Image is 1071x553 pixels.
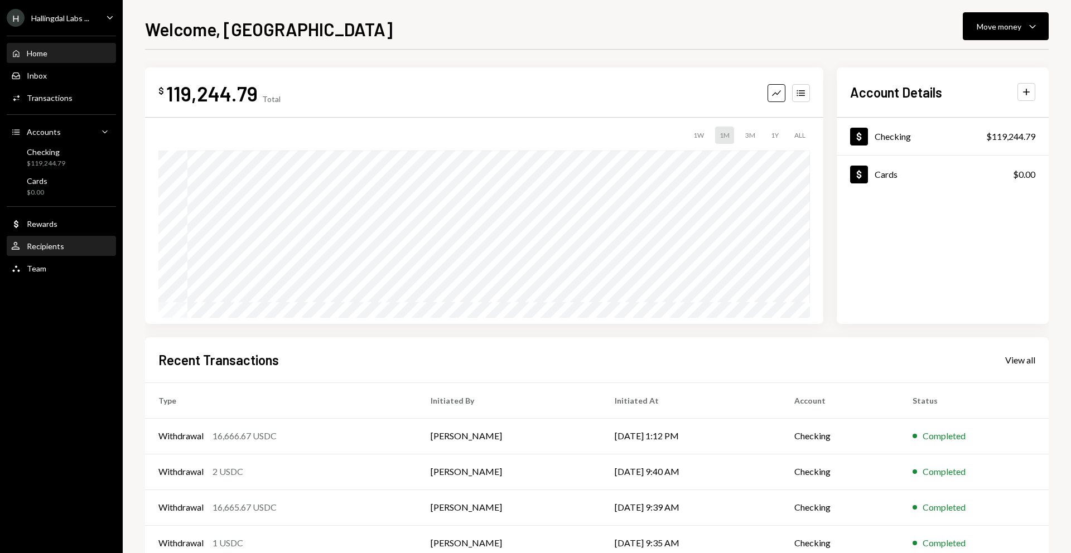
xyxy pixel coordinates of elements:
[1005,355,1035,366] div: View all
[27,176,47,186] div: Cards
[27,127,61,137] div: Accounts
[689,127,708,144] div: 1W
[145,382,417,418] th: Type
[166,81,258,106] div: 119,244.79
[7,214,116,234] a: Rewards
[1013,168,1035,181] div: $0.00
[781,382,899,418] th: Account
[158,536,204,550] div: Withdrawal
[7,65,116,85] a: Inbox
[963,12,1049,40] button: Move money
[875,169,898,180] div: Cards
[899,382,1049,418] th: Status
[158,465,204,478] div: Withdrawal
[923,429,966,443] div: Completed
[601,489,781,525] td: [DATE] 9:39 AM
[7,88,116,108] a: Transactions
[158,429,204,443] div: Withdrawal
[145,18,393,40] h1: Welcome, [GEOGRAPHIC_DATA]
[7,9,25,27] div: H
[7,236,116,256] a: Recipients
[790,127,810,144] div: ALL
[986,130,1035,143] div: $119,244.79
[601,454,781,489] td: [DATE] 9:40 AM
[213,465,243,478] div: 2 USDC
[923,501,966,514] div: Completed
[417,489,601,525] td: [PERSON_NAME]
[7,43,116,63] a: Home
[601,382,781,418] th: Initiated At
[923,536,966,550] div: Completed
[715,127,734,144] div: 1M
[158,85,164,96] div: $
[781,489,899,525] td: Checking
[27,48,47,58] div: Home
[837,118,1049,155] a: Checking$119,244.79
[27,93,73,103] div: Transactions
[850,83,942,101] h2: Account Details
[417,382,601,418] th: Initiated By
[741,127,760,144] div: 3M
[27,147,65,157] div: Checking
[27,264,46,273] div: Team
[27,71,47,80] div: Inbox
[27,188,47,197] div: $0.00
[417,418,601,454] td: [PERSON_NAME]
[7,258,116,278] a: Team
[781,454,899,489] td: Checking
[7,173,116,200] a: Cards$0.00
[213,429,277,443] div: 16,666.67 USDC
[158,501,204,514] div: Withdrawal
[31,13,89,23] div: Hallingdal Labs ...
[977,21,1021,32] div: Move money
[837,156,1049,193] a: Cards$0.00
[923,465,966,478] div: Completed
[158,351,279,369] h2: Recent Transactions
[27,241,64,251] div: Recipients
[1005,353,1035,366] a: View all
[262,94,281,104] div: Total
[766,127,783,144] div: 1Y
[781,418,899,454] td: Checking
[7,144,116,171] a: Checking$119,244.79
[27,159,65,168] div: $119,244.79
[27,219,57,229] div: Rewards
[213,536,243,550] div: 1 USDC
[213,501,277,514] div: 16,665.67 USDC
[417,454,601,489] td: [PERSON_NAME]
[601,418,781,454] td: [DATE] 1:12 PM
[7,122,116,142] a: Accounts
[875,131,911,142] div: Checking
